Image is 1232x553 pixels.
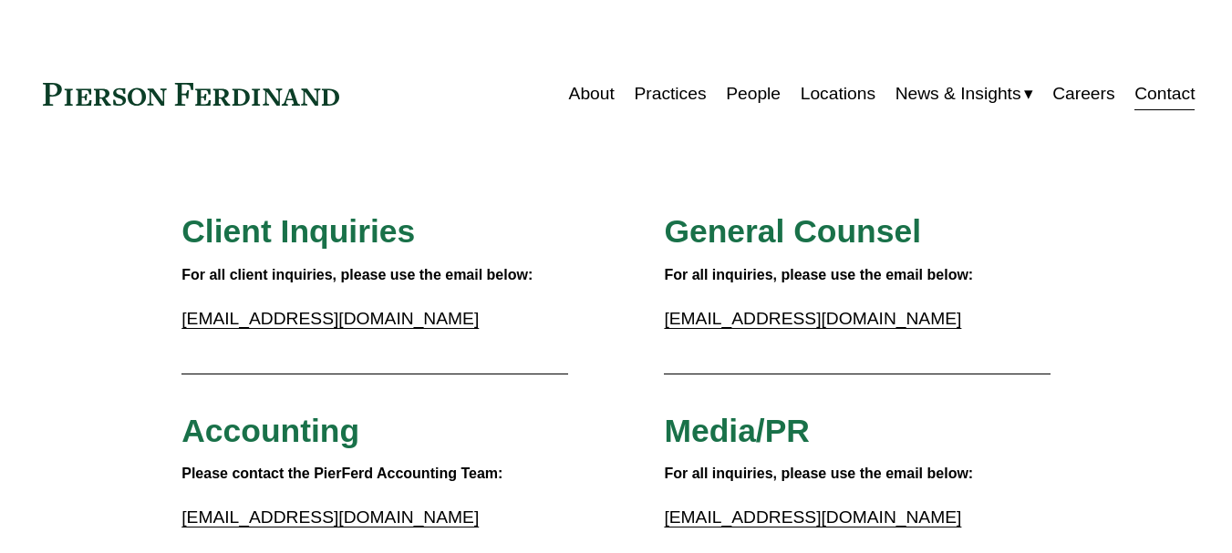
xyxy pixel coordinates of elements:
a: Careers [1052,77,1114,111]
strong: Please contact the PierFerd Accounting Team: [181,466,502,481]
a: [EMAIL_ADDRESS][DOMAIN_NAME] [181,309,479,328]
a: People [726,77,781,111]
span: Media/PR [664,413,810,449]
a: Practices [634,77,706,111]
a: [EMAIL_ADDRESS][DOMAIN_NAME] [664,309,961,328]
a: Contact [1134,77,1195,111]
strong: For all inquiries, please use the email below: [664,466,973,481]
strong: For all inquiries, please use the email below: [664,267,973,282]
span: General Counsel [664,213,921,250]
a: [EMAIL_ADDRESS][DOMAIN_NAME] [664,507,961,527]
a: About [569,77,615,111]
span: Accounting [181,413,359,449]
a: [EMAIL_ADDRESS][DOMAIN_NAME] [181,507,479,527]
a: Locations [801,77,875,111]
span: News & Insights [896,78,1021,110]
a: folder dropdown [896,77,1033,111]
span: Client Inquiries [181,213,415,250]
strong: For all client inquiries, please use the email below: [181,267,533,282]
